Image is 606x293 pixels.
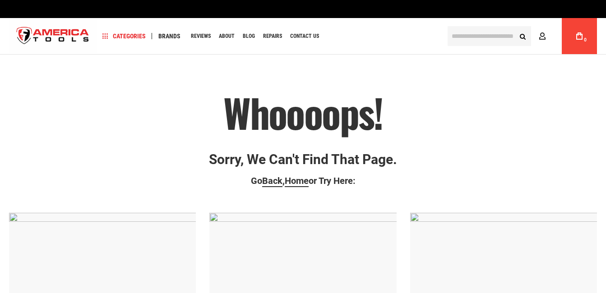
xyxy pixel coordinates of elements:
a: Blog [239,30,259,42]
a: store logo [9,19,97,53]
a: Brands [154,30,185,42]
a: 0 [571,18,588,54]
span: Home [285,175,309,186]
button: Search [514,27,531,45]
p: Go , or Try Here: [9,176,597,186]
a: Reviews [187,30,215,42]
span: Reviews [191,33,211,39]
span: Repairs [263,33,282,39]
span: Contact Us [290,33,319,39]
a: About [215,30,239,42]
p: Sorry, we can't find that page. [9,152,597,167]
a: Repairs [259,30,286,42]
span: Back [262,175,282,186]
a: Categories [98,30,150,42]
span: Blog [243,33,255,39]
h1: Whoooops! [9,91,597,134]
span: Categories [102,33,146,39]
a: Home [285,175,309,187]
span: About [219,33,235,39]
span: 0 [584,37,587,42]
img: America Tools [9,19,97,53]
span: Brands [158,33,180,39]
a: Back [262,175,282,187]
a: Contact Us [286,30,323,42]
